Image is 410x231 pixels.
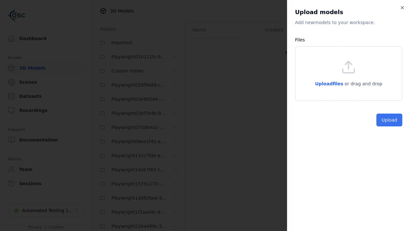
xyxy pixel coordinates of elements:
[343,80,382,88] p: or drag and drop
[295,19,402,26] p: Add new model s to your workspace.
[295,8,402,17] h2: Upload models
[315,81,343,86] span: Upload files
[295,37,305,42] label: Files
[376,114,402,126] button: Upload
